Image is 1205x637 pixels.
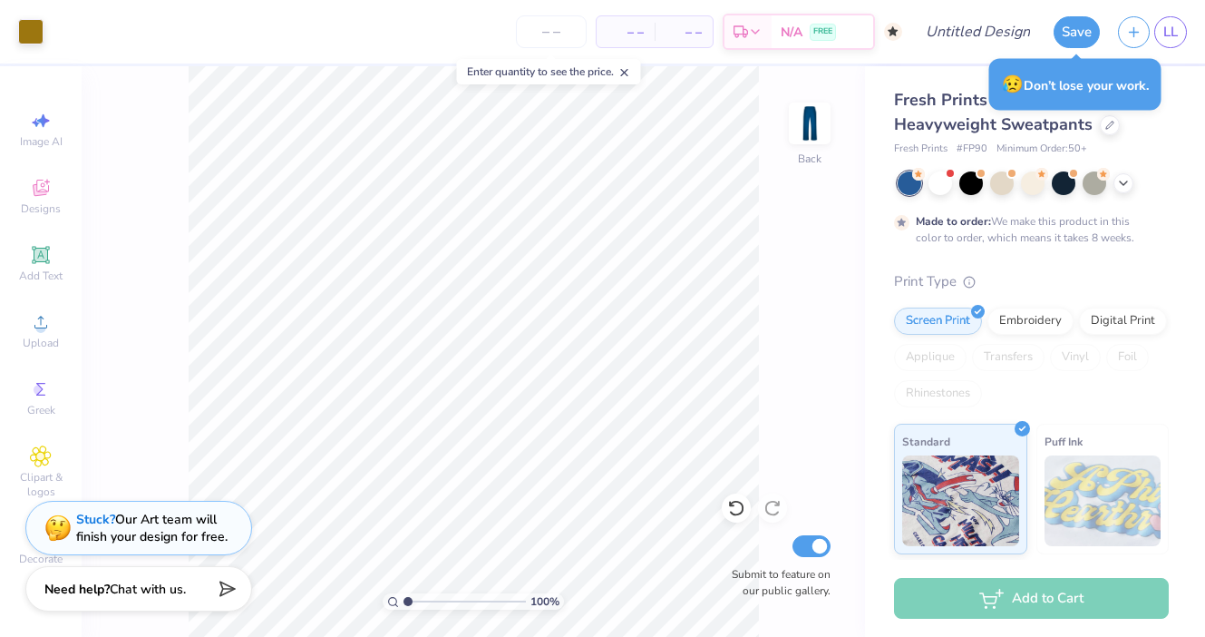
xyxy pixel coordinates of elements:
[813,25,832,38] span: FREE
[457,59,641,84] div: Enter quantity to see the price.
[781,23,802,42] span: N/A
[1079,308,1167,335] div: Digital Print
[19,552,63,566] span: Decorate
[1054,16,1100,48] button: Save
[916,213,1139,246] div: We make this product in this color to order, which means it takes 8 weeks.
[987,308,1074,335] div: Embroidery
[792,105,828,142] img: Back
[989,59,1161,111] div: Don’t lose your work.
[972,344,1045,371] div: Transfers
[894,271,1169,292] div: Print Type
[607,23,644,42] span: – –
[894,380,982,407] div: Rhinestones
[894,344,967,371] div: Applique
[44,581,110,598] strong: Need help?
[1163,22,1178,43] span: LL
[916,214,991,229] strong: Made to order:
[76,511,115,528] strong: Stuck?
[957,142,987,157] span: # FP90
[894,89,1117,135] span: Fresh Prints San Diego Open Heavyweight Sweatpants
[23,336,59,350] span: Upload
[76,511,228,545] div: Our Art team will finish your design for free.
[530,593,559,610] span: 100 %
[9,470,73,499] span: Clipart & logos
[20,134,63,149] span: Image AI
[902,456,1019,546] img: Standard
[666,23,702,42] span: – –
[1045,432,1083,451] span: Puff Ink
[19,269,63,283] span: Add Text
[1154,16,1187,48] a: LL
[902,432,950,451] span: Standard
[1002,73,1024,96] span: 😥
[798,151,821,167] div: Back
[911,14,1045,50] input: Untitled Design
[722,566,831,599] label: Submit to feature on our public gallery.
[894,142,947,157] span: Fresh Prints
[27,403,55,417] span: Greek
[516,15,587,48] input: – –
[1106,344,1149,371] div: Foil
[1045,456,1161,546] img: Puff Ink
[21,201,61,216] span: Designs
[1050,344,1101,371] div: Vinyl
[996,142,1087,157] span: Minimum Order: 50 +
[110,581,186,598] span: Chat with us.
[894,308,982,335] div: Screen Print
